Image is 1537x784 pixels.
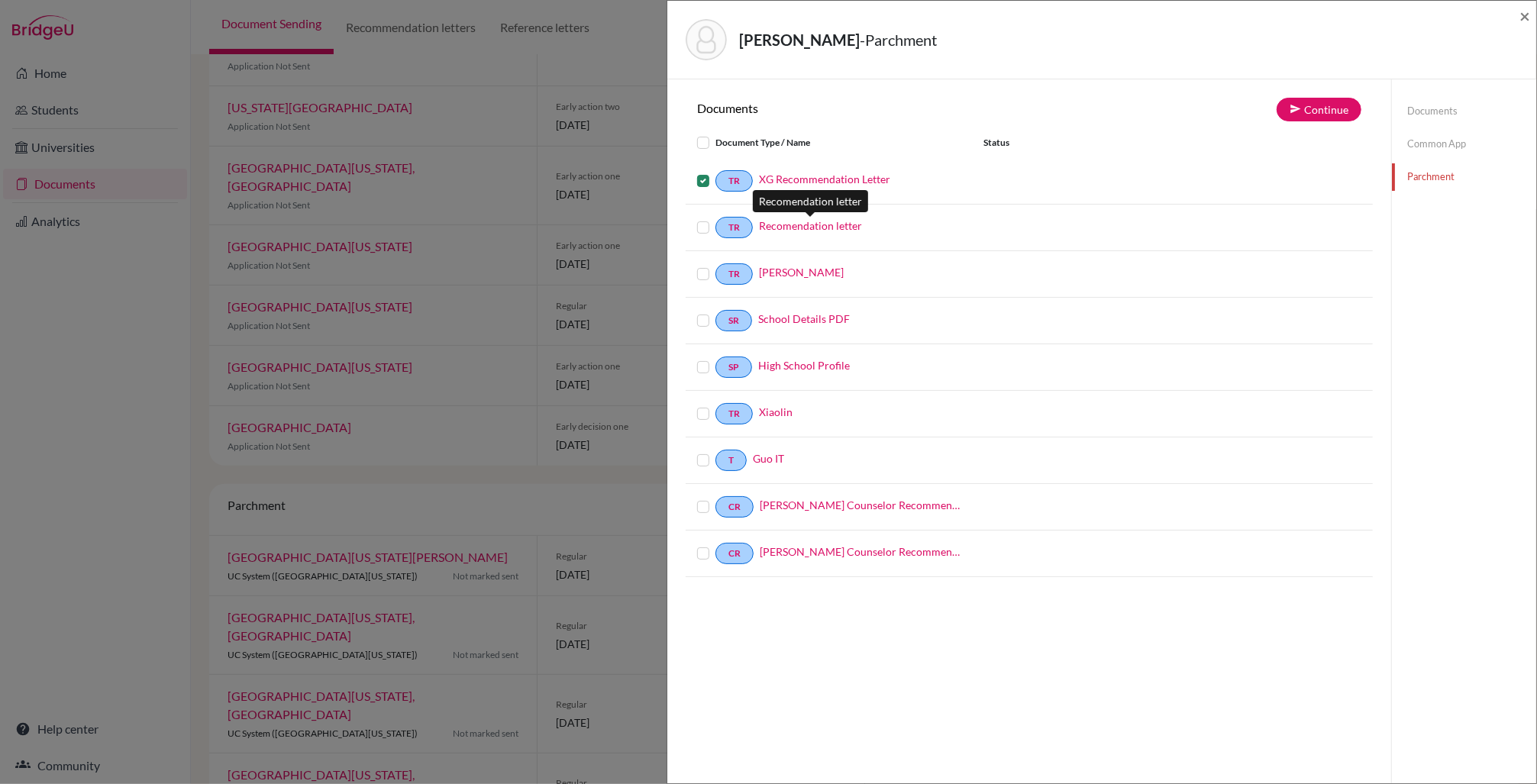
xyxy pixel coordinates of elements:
[760,497,961,513] a: [PERSON_NAME] Counselor Recommendation
[758,357,850,373] a: High School Profile
[1277,98,1361,121] button: Continue
[758,311,850,327] a: School Details PDF
[972,134,1144,152] div: Status
[715,496,754,518] a: CR
[760,544,961,560] a: [PERSON_NAME] Counselor Recommendation
[715,217,753,238] a: TR
[715,403,753,424] a: TR
[759,218,862,234] a: Recomendation letter
[1519,5,1530,27] span: ×
[759,264,844,280] a: [PERSON_NAME]
[715,543,754,564] a: CR
[1392,163,1536,190] a: Parchment
[715,263,753,285] a: TR
[715,170,753,192] a: TR
[686,101,1029,115] h6: Documents
[759,404,793,420] a: Xiaolin
[753,190,868,212] div: Recomendation letter
[753,450,784,466] a: Guo IT
[715,357,752,378] a: SP
[739,31,860,49] strong: [PERSON_NAME]
[860,31,937,49] span: - Parchment
[715,310,752,331] a: SR
[759,171,890,187] a: XG Recommendation Letter
[686,134,972,152] div: Document Type / Name
[1392,98,1536,124] a: Documents
[715,450,747,471] a: T
[1519,7,1530,25] button: Close
[1392,131,1536,157] a: Common App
